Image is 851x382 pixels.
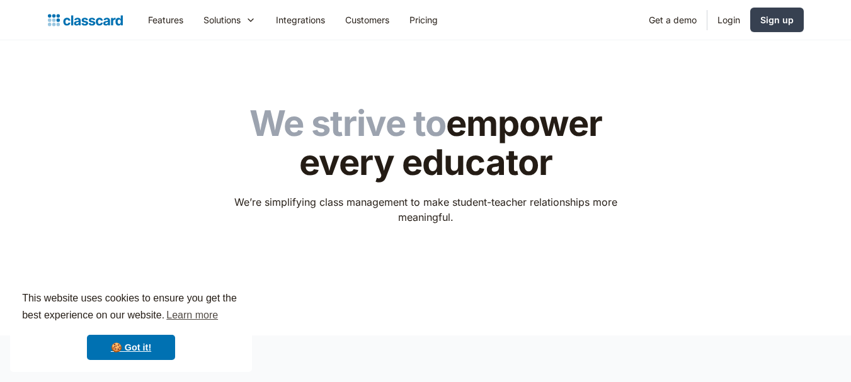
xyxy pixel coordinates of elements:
[203,13,241,26] div: Solutions
[760,13,794,26] div: Sign up
[707,6,750,34] a: Login
[138,6,193,34] a: Features
[164,306,220,325] a: learn more about cookies
[226,194,625,225] p: We’re simplifying class management to make student-teacher relationships more meaningful.
[193,6,266,34] div: Solutions
[639,6,707,34] a: Get a demo
[22,291,240,325] span: This website uses cookies to ensure you get the best experience on our website.
[226,104,625,182] h1: empower every educator
[750,8,804,32] a: Sign up
[266,6,335,34] a: Integrations
[48,11,123,29] a: home
[399,6,448,34] a: Pricing
[335,6,399,34] a: Customers
[249,102,446,145] span: We strive to
[10,279,252,372] div: cookieconsent
[87,335,175,360] a: dismiss cookie message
